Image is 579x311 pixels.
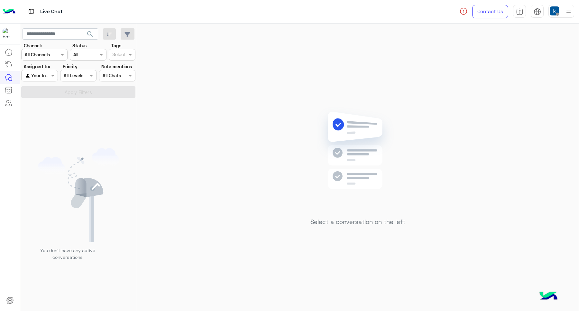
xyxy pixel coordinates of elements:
[63,63,78,70] label: Priority
[72,42,87,49] label: Status
[310,218,405,226] h5: Select a conversation on the left
[472,5,508,18] a: Contact Us
[513,5,526,18] a: tab
[3,28,14,40] img: 713415422032625
[111,42,121,49] label: Tags
[516,8,523,15] img: tab
[550,6,559,15] img: userImage
[24,63,50,70] label: Assigned to:
[311,107,404,213] img: no messages
[460,7,467,15] img: spinner
[82,28,98,42] button: search
[38,148,119,242] img: empty users
[101,63,132,70] label: Note mentions
[3,5,15,18] img: Logo
[40,7,63,16] p: Live Chat
[27,7,35,15] img: tab
[21,86,135,98] button: Apply Filters
[565,8,573,16] img: profile
[24,42,42,49] label: Channel:
[35,247,100,261] p: You don’t have any active conversations
[537,285,560,308] img: hulul-logo.png
[111,51,126,59] div: Select
[86,30,94,38] span: search
[534,8,541,15] img: tab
